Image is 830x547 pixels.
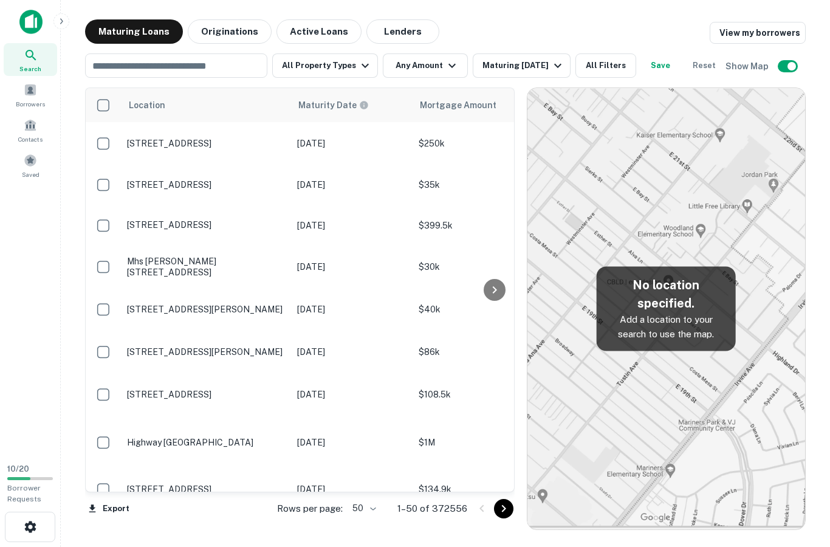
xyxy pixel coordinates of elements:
[575,53,636,78] button: All Filters
[188,19,272,44] button: Originations
[420,98,512,112] span: Mortgage Amount
[297,178,406,191] p: [DATE]
[297,137,406,150] p: [DATE]
[297,483,406,496] p: [DATE]
[606,276,726,312] h5: No location specified.
[297,260,406,273] p: [DATE]
[127,219,285,230] p: [STREET_ADDRESS]
[85,19,183,44] button: Maturing Loans
[127,304,285,315] p: [STREET_ADDRESS][PERSON_NAME]
[7,464,29,473] span: 10 / 20
[297,303,406,316] p: [DATE]
[710,22,806,44] a: View my borrowers
[127,179,285,190] p: [STREET_ADDRESS]
[383,53,468,78] button: Any Amount
[419,178,540,191] p: $35k
[4,43,57,76] a: Search
[297,388,406,401] p: [DATE]
[127,389,285,400] p: [STREET_ADDRESS]
[482,58,565,73] div: Maturing [DATE]
[4,149,57,182] a: Saved
[22,170,39,179] span: Saved
[366,19,439,44] button: Lenders
[527,88,805,529] img: map-placeholder.webp
[127,346,285,357] p: [STREET_ADDRESS][PERSON_NAME]
[473,53,571,78] button: Maturing [DATE]
[298,98,385,112] span: Maturity dates displayed may be estimated. Please contact the lender for the most accurate maturi...
[276,19,362,44] button: Active Loans
[419,345,540,359] p: $86k
[298,98,357,112] h6: Maturity Date
[7,484,41,503] span: Borrower Requests
[298,98,369,112] div: Maturity dates displayed may be estimated. Please contact the lender for the most accurate maturi...
[419,436,540,449] p: $1M
[419,219,540,232] p: $399.5k
[19,10,43,34] img: capitalize-icon.png
[128,98,181,112] span: Location
[419,303,540,316] p: $40k
[419,483,540,496] p: $134.9k
[4,78,57,111] a: Borrowers
[121,88,291,122] th: Location
[494,499,513,518] button: Go to next page
[4,114,57,146] a: Contacts
[18,134,43,144] span: Contacts
[297,219,406,232] p: [DATE]
[397,501,467,516] p: 1–50 of 372556
[127,138,285,149] p: [STREET_ADDRESS]
[291,88,413,122] th: Maturity dates displayed may be estimated. Please contact the lender for the most accurate maturi...
[85,500,132,518] button: Export
[297,345,406,359] p: [DATE]
[413,88,546,122] th: Mortgage Amount
[725,60,770,73] h6: Show Map
[419,137,540,150] p: $250k
[606,312,726,341] p: Add a location to your search to use the map.
[419,260,540,273] p: $30k
[127,256,285,278] p: Mhs [PERSON_NAME][STREET_ADDRESS]
[419,388,540,401] p: $108.5k
[127,437,285,448] p: Highway [GEOGRAPHIC_DATA]
[641,53,680,78] button: Save your search to get updates of matches that match your search criteria.
[272,53,378,78] button: All Property Types
[127,484,285,495] p: [STREET_ADDRESS]
[685,53,724,78] button: Reset
[297,436,406,449] p: [DATE]
[348,500,378,517] div: 50
[277,501,343,516] p: Rows per page:
[769,450,830,508] iframe: Chat Widget
[16,99,45,109] span: Borrowers
[19,64,41,74] span: Search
